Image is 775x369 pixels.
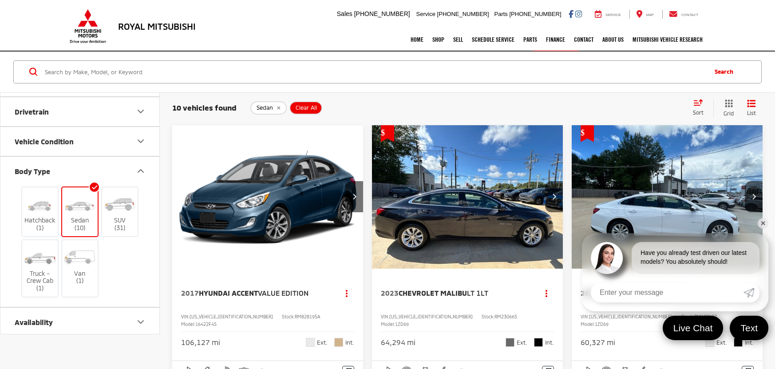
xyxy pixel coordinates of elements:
[449,28,467,51] a: Sell
[494,11,507,17] span: Parts
[517,338,527,347] span: Ext.
[706,61,746,83] button: Search
[545,338,554,347] span: Int.
[172,125,364,270] img: 2017 Hyundai Accent Value Edition
[23,192,56,217] img: Hatchback
[395,321,409,327] span: 1ZD69
[399,289,467,297] span: Chevrolet Malibu
[724,110,734,117] span: Grid
[681,13,698,17] span: Contact
[743,283,759,302] a: Submit
[494,314,517,319] span: RM230665
[15,107,49,116] div: Drivetrain
[581,321,595,327] span: Model:
[195,321,217,327] span: 16422F45
[605,13,621,17] span: Service
[23,245,56,270] img: Truck - Crew Cab
[181,288,330,298] a: 2017Hyundai AccentValue Edition
[581,337,615,348] div: 60,327 mi
[591,242,623,274] img: Agent profile photo
[740,99,763,117] button: List View
[569,10,573,17] a: Facebook: Click to visit our Facebook page
[705,338,714,347] span: Summit White
[381,125,394,142] span: Get Price Drop Alert
[381,289,399,297] span: 2023
[0,308,160,337] button: AvailabilityAvailability
[663,316,724,340] a: Live Chat
[102,192,138,232] label: SUV (31)
[571,125,763,269] div: 2024 Chevrolet Malibu LT 1LT 0
[381,314,389,319] span: VIN:
[339,286,354,301] button: Actions
[181,289,199,297] span: 2017
[581,125,594,142] span: Get Price Drop Alert
[181,314,190,319] span: VIN:
[575,10,582,17] a: Instagram: Click to visit our Instagram page
[190,314,273,319] span: [US_VEHICLE_IDENTIFICATION_NUMBER]
[745,181,763,212] button: Next image
[250,101,287,115] button: remove Sedan
[545,181,563,212] button: Next image
[598,28,628,51] a: About Us
[437,11,489,17] span: [PHONE_NUMBER]
[416,11,435,17] span: Service
[282,314,295,319] span: Stock:
[538,286,554,301] button: Actions
[595,321,609,327] span: 1ZD69
[589,314,672,319] span: [US_VEHICLE_IDENTIFICATION_NUMBER]
[118,21,196,31] h3: Royal Mitsubishi
[571,125,763,270] img: 2024 Chevrolet Malibu LT 1LT
[22,192,58,232] label: Hatchback (1)
[0,157,160,186] button: Body TypeBody Type
[628,28,707,51] a: Mitsubishi Vehicle Research
[406,28,428,51] a: Home
[519,28,542,51] a: Parts: Opens in a new tab
[542,28,569,51] a: Finance
[172,125,364,269] a: 2017 Hyundai Accent Value Edition2017 Hyundai Accent Value Edition2017 Hyundai Accent Value Editi...
[581,288,729,298] a: 2024Chevrolet MalibuLT 1LT
[581,314,589,319] span: VIN:
[257,104,273,111] span: Sedan
[62,245,98,285] label: Van (1)
[15,318,53,326] div: Availability
[588,10,628,19] a: Service
[381,337,415,348] div: 64,294 mi
[345,290,347,297] span: dropdown dots
[306,338,315,347] span: Chalk White
[296,104,317,111] span: Clear All
[545,290,547,297] span: dropdown dots
[669,322,717,334] span: Live Chat
[68,9,108,44] img: Mitsubishi
[713,99,740,117] button: Grid View
[389,314,473,319] span: [US_VEHICLE_IDENTIFICATION_NUMBER]
[135,166,146,176] div: Body Type
[181,321,195,327] span: Model:
[509,11,561,17] span: [PHONE_NUMBER]
[15,167,50,175] div: Body Type
[693,109,704,115] span: Sort
[172,103,237,112] span: 10 vehicles found
[15,137,74,146] div: Vehicle Condition
[103,192,136,217] img: SUV
[569,28,598,51] a: Contact
[258,289,308,297] span: Value Edition
[534,338,543,347] span: Black
[467,289,488,297] span: LT 1LT
[289,101,322,115] button: Clear All
[317,338,328,347] span: Ext.
[22,245,58,292] label: Truck - Crew Cab (1)
[482,314,494,319] span: Stock:
[591,283,743,302] input: Enter your message
[345,181,363,212] button: Next image
[0,97,160,126] button: DrivetrainDrivetrain
[372,125,564,269] a: 2023 Chevrolet Malibu LT 1LT2023 Chevrolet Malibu LT 1LT2023 Chevrolet Malibu LT 1LT2023 Chevrole...
[747,109,756,117] span: List
[63,245,96,270] img: Van
[646,13,654,17] span: Map
[354,10,410,17] span: [PHONE_NUMBER]
[632,242,759,274] div: Have you already test driven our latest models? You absolutely should!
[581,289,598,297] span: 2024
[62,192,98,232] label: Sedan (10)
[334,338,343,347] span: Beige
[467,28,519,51] a: Schedule Service: Opens in a new tab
